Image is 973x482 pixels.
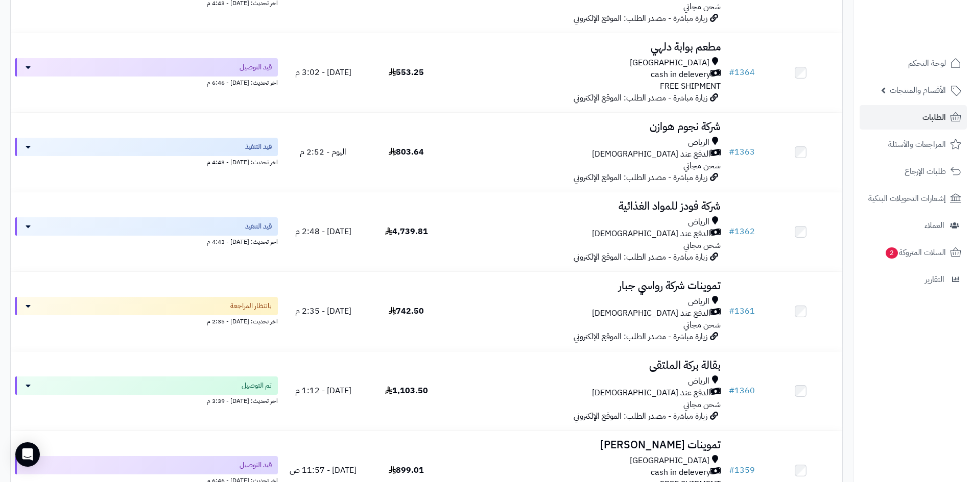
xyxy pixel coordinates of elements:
span: العملاء [924,218,944,233]
span: شحن مجاني [683,398,721,411]
a: المراجعات والأسئلة [860,132,967,157]
span: الرياض [688,137,709,148]
span: 803.64 [389,146,424,158]
span: المراجعات والأسئلة [888,137,946,151]
span: الرياض [688,375,709,387]
div: اخر تحديث: [DATE] - 4:43 م [15,156,278,167]
span: طلبات الإرجاع [905,164,946,179]
span: شحن مجاني [683,1,721,13]
span: قيد التوصيل [240,62,272,72]
a: إشعارات التحويلات البنكية [860,186,967,211]
span: الدفع عند [DEMOGRAPHIC_DATA] [592,308,710,319]
span: التقارير [925,272,944,287]
span: [DATE] - 2:35 م [295,305,351,317]
span: زيارة مباشرة - مصدر الطلب: الموقع الإلكتروني [574,251,707,263]
h3: شركة نجوم هوازن [452,121,721,133]
a: #1361 [729,305,755,317]
span: شحن مجاني [683,319,721,331]
span: شحن مجاني [683,160,721,172]
span: cash in delevery [651,69,710,81]
span: 553.25 [389,66,424,79]
h3: تموينات شركة رواسي جبار [452,280,721,292]
span: شحن مجاني [683,239,721,251]
span: لوحة التحكم [908,56,946,70]
span: قيد التنفيذ [245,142,272,152]
span: الرياض [688,296,709,308]
span: 742.50 [389,305,424,317]
span: زيارة مباشرة - مصدر الطلب: الموقع الإلكتروني [574,410,707,422]
span: [DATE] - 3:02 م [295,66,351,79]
span: [GEOGRAPHIC_DATA] [630,57,709,69]
div: اخر تحديث: [DATE] - 2:35 م [15,315,278,326]
span: الدفع عند [DEMOGRAPHIC_DATA] [592,387,710,399]
div: اخر تحديث: [DATE] - 4:43 م [15,236,278,246]
span: تم التوصيل [242,380,272,391]
span: # [729,385,734,397]
span: FREE SHIPMENT [660,80,721,92]
h3: مطعم بوابة دلهي [452,41,721,53]
span: الدفع عند [DEMOGRAPHIC_DATA] [592,148,710,160]
a: العملاء [860,213,967,238]
span: 2 [886,247,898,259]
h3: بقالة بركة الملتقى [452,360,721,371]
span: الأقسام والمنتجات [890,83,946,97]
span: # [729,464,734,476]
span: الطلبات [922,110,946,124]
div: اخر تحديث: [DATE] - 6:46 م [15,77,278,87]
span: الدفع عند [DEMOGRAPHIC_DATA] [592,228,710,240]
span: 899.01 [389,464,424,476]
h3: شركة فودز للمواد الغذائية [452,200,721,212]
div: اخر تحديث: [DATE] - 3:39 م [15,395,278,405]
a: #1360 [729,385,755,397]
span: cash in delevery [651,467,710,478]
a: التقارير [860,267,967,292]
span: بانتظار المراجعة [230,301,272,311]
span: إشعارات التحويلات البنكية [868,191,946,206]
span: زيارة مباشرة - مصدر الطلب: الموقع الإلكتروني [574,331,707,343]
span: زيارة مباشرة - مصدر الطلب: الموقع الإلكتروني [574,12,707,24]
div: Open Intercom Messenger [15,442,40,467]
span: [GEOGRAPHIC_DATA] [630,455,709,467]
a: #1362 [729,225,755,238]
span: [DATE] - 2:48 م [295,225,351,238]
span: زيارة مباشرة - مصدر الطلب: الموقع الإلكتروني [574,92,707,104]
span: [DATE] - 11:57 ص [290,464,357,476]
a: لوحة التحكم [860,51,967,75]
a: #1359 [729,464,755,476]
span: 1,103.50 [385,385,428,397]
span: قيد التوصيل [240,460,272,470]
span: # [729,305,734,317]
span: قيد التنفيذ [245,221,272,232]
span: الرياض [688,216,709,228]
span: السلات المتروكة [885,245,946,260]
h3: تموينات [PERSON_NAME] [452,439,721,451]
a: السلات المتروكة2 [860,240,967,265]
a: الطلبات [860,105,967,130]
a: طلبات الإرجاع [860,159,967,184]
span: # [729,225,734,238]
span: اليوم - 2:52 م [300,146,346,158]
a: #1363 [729,146,755,158]
span: زيارة مباشرة - مصدر الطلب: الموقع الإلكتروني [574,171,707,184]
span: [DATE] - 1:12 م [295,385,351,397]
a: #1364 [729,66,755,79]
span: # [729,146,734,158]
span: # [729,66,734,79]
span: 4,739.81 [385,225,428,238]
